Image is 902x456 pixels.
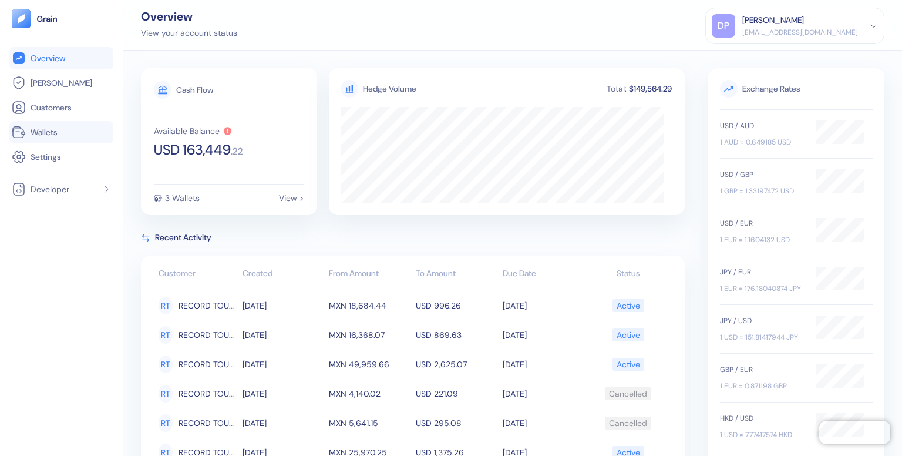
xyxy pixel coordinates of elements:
[326,291,413,320] td: MXN 18,684.44
[31,102,72,113] span: Customers
[31,52,65,64] span: Overview
[12,51,111,65] a: Overview
[326,263,413,286] th: From Amount
[363,83,416,95] div: Hedge Volume
[240,263,327,286] th: Created
[12,9,31,28] img: logo-tablet-V2.svg
[500,350,587,379] td: [DATE]
[240,379,327,408] td: [DATE]
[159,385,173,403] div: RT
[159,297,173,314] div: RT
[589,267,667,280] div: Status
[720,413,805,424] div: HKD / USD
[500,291,587,320] td: [DATE]
[628,85,673,93] div: $149,564.29
[141,27,237,39] div: View your account status
[720,234,805,245] div: 1 EUR = 1.1604132 USD
[179,384,236,404] span: RECORD TOUR OPERATOR
[240,350,327,379] td: [DATE]
[500,263,587,286] th: Due Date
[36,15,58,23] img: logo
[153,263,240,286] th: Customer
[617,296,640,316] div: Active
[165,194,200,202] div: 3 Wallets
[720,267,805,277] div: JPY / EUR
[326,379,413,408] td: MXN 4,140.02
[720,381,805,391] div: 1 EUR = 0.871198 GBP
[720,430,805,440] div: 1 USD = 7.77417574 HKD
[179,325,236,345] span: RECORD TOUR OPERATOR
[720,169,805,180] div: USD / GBP
[720,137,805,147] div: 1 AUD = 0.649185 USD
[154,127,220,135] div: Available Balance
[605,85,628,93] div: Total:
[413,379,500,408] td: USD 221.09
[413,291,500,320] td: USD 996.26
[179,413,236,433] span: RECORD TOUR OPERATOR
[500,320,587,350] td: [DATE]
[179,354,236,374] span: RECORD TOUR OPERATOR
[326,408,413,438] td: MXN 5,641.15
[159,356,173,373] div: RT
[413,263,500,286] th: To Amount
[31,77,92,89] span: [PERSON_NAME]
[231,147,243,156] span: . 22
[141,11,237,22] div: Overview
[413,408,500,438] td: USD 295.08
[159,414,173,432] div: RT
[617,354,640,374] div: Active
[240,408,327,438] td: [DATE]
[279,194,304,202] div: View >
[12,125,111,139] a: Wallets
[500,408,587,438] td: [DATE]
[12,76,111,90] a: [PERSON_NAME]
[31,126,58,138] span: Wallets
[413,320,500,350] td: USD 869.63
[742,27,858,38] div: [EMAIL_ADDRESS][DOMAIN_NAME]
[617,325,640,345] div: Active
[326,350,413,379] td: MXN 49,959.66
[500,379,587,408] td: [DATE]
[240,291,327,320] td: [DATE]
[720,364,805,375] div: GBP / EUR
[720,120,805,131] div: USD / AUD
[31,183,69,195] span: Developer
[720,332,805,343] div: 1 USD = 151.81417944 JPY
[720,218,805,229] div: USD / EUR
[154,143,231,157] span: USD 163,449
[12,150,111,164] a: Settings
[31,151,61,163] span: Settings
[742,14,804,26] div: [PERSON_NAME]
[720,316,805,326] div: JPY / USD
[720,186,805,196] div: 1 GBP = 1.33197472 USD
[712,14,735,38] div: DP
[240,320,327,350] td: [DATE]
[326,320,413,350] td: MXN 16,368.07
[413,350,500,379] td: USD 2,625.07
[609,384,647,404] div: Cancelled
[609,413,647,433] div: Cancelled
[720,283,805,294] div: 1 EUR = 176.18040874 JPY
[176,86,213,94] div: Cash Flow
[819,421,890,444] iframe: Chatra live chat
[155,232,211,244] span: Recent Activity
[720,80,873,98] span: Exchange Rates
[179,296,236,316] span: RECORD TOUR OPERATOR
[12,100,111,115] a: Customers
[159,326,173,344] div: RT
[154,126,233,136] button: Available Balance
